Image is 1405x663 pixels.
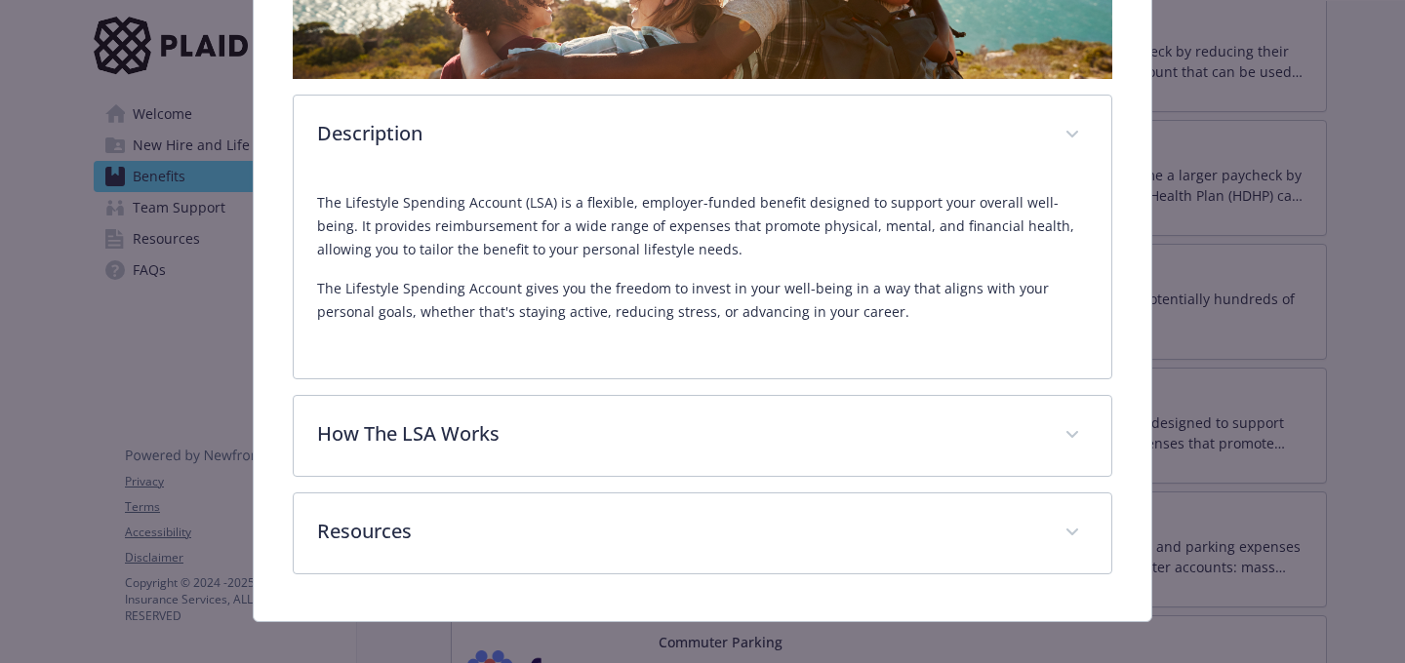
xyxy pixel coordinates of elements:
div: Resources [294,493,1111,573]
p: Resources [317,517,1041,546]
div: How The LSA Works [294,396,1111,476]
p: How The LSA Works [317,419,1041,448]
p: The Lifestyle Spending Account gives you the freedom to invest in your well-being in a way that a... [317,277,1088,324]
p: The Lifestyle Spending Account (LSA) is a flexible, employer-funded benefit designed to support y... [317,191,1088,261]
p: Description [317,119,1041,148]
div: Description [294,96,1111,175]
div: Description [294,175,1111,378]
